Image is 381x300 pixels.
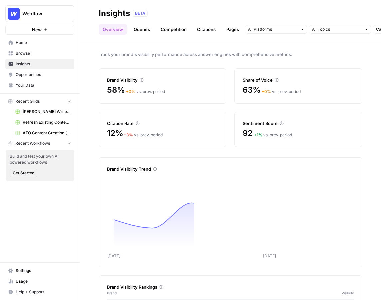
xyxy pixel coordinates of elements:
img: Webflow Logo [8,8,20,20]
a: Home [5,37,74,48]
span: Brand [107,290,117,296]
span: – 3 % [124,132,133,137]
span: Build and test your own AI powered workflows [10,153,70,165]
input: All Platforms [248,26,297,33]
a: Pages [222,24,243,35]
span: Browse [16,50,71,56]
div: vs. prev. period [126,89,165,95]
span: Recent Grids [15,98,40,104]
button: Help + Support [5,287,74,297]
span: + 0 % [262,89,271,94]
tspan: [DATE] [263,253,276,258]
a: Refresh Existing Content (18) [12,117,74,128]
a: Competition [157,24,190,35]
span: Usage [16,278,71,284]
a: Citations [193,24,220,35]
div: Share of Voice [243,77,354,83]
span: AEO Content Creation (14) [23,130,71,136]
div: vs. prev. period [254,132,292,138]
a: Browse [5,48,74,59]
span: Settings [16,268,71,274]
span: Visibility [342,290,354,296]
button: Recent Workflows [5,138,74,148]
span: Home [16,40,71,46]
span: Get Started [13,170,34,176]
div: vs. prev. period [262,89,301,95]
a: Insights [5,59,74,69]
span: Refresh Existing Content (18) [23,119,71,125]
tspan: [DATE] [107,253,120,258]
span: Your Data [16,82,71,88]
span: + 1 % [254,132,262,137]
span: New [32,26,42,33]
span: Opportunities [16,72,71,78]
span: [PERSON_NAME] Write Informational Article [23,109,71,115]
span: 12% [107,128,123,139]
span: Webflow [22,10,63,17]
button: Workspace: Webflow [5,5,74,22]
a: Your Data [5,80,74,91]
span: Track your brand's visibility performance across answer engines with comprehensive metrics. [99,51,362,58]
div: vs. prev. period [124,132,163,138]
div: Sentiment Score [243,120,354,127]
div: Brand Visibility [107,77,218,83]
a: Overview [99,24,127,35]
span: 58% [107,85,125,95]
span: 92 [243,128,253,139]
span: 63% [243,85,260,95]
span: Help + Support [16,289,71,295]
span: Recent Workflows [15,140,50,146]
a: AEO Content Creation (14) [12,128,74,138]
a: Opportunities [5,69,74,80]
div: Brand Visibility Trend [107,166,354,172]
a: Queries [130,24,154,35]
span: + 0 % [126,89,135,94]
button: New [5,25,74,35]
a: Settings [5,265,74,276]
button: Get Started [10,169,37,177]
a: Usage [5,276,74,287]
a: [PERSON_NAME] Write Informational Article [12,106,74,117]
input: All Topics [312,26,361,33]
div: Brand Visibility Rankings [107,284,354,290]
div: Citation Rate [107,120,218,127]
div: Insights [99,8,130,19]
button: Recent Grids [5,96,74,106]
span: Insights [16,61,71,67]
div: BETA [133,10,148,17]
